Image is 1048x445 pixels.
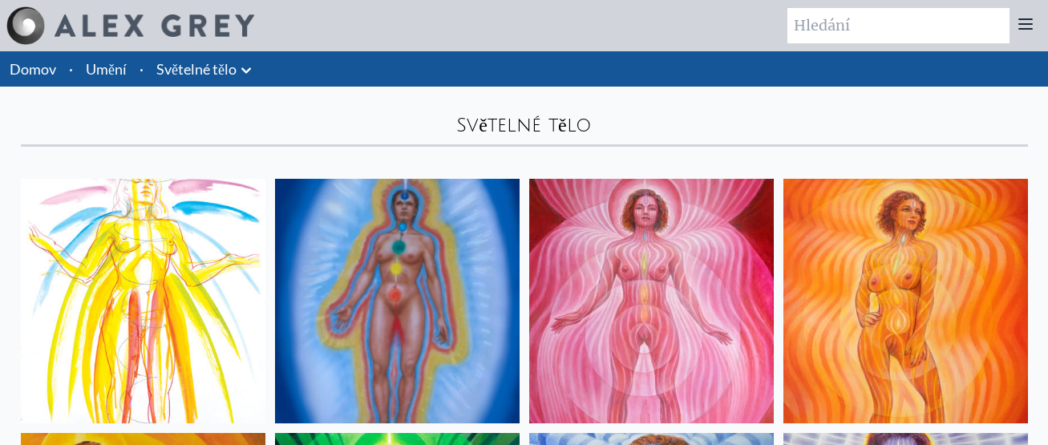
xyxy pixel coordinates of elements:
[21,112,1028,138] div: Světelné tělo
[275,179,520,423] img: Panel Pole lidské energie I
[783,179,1028,423] img: Světelné tělo 2, 2021
[86,58,127,80] a: Umění
[133,51,150,87] li: ·
[10,60,56,78] a: Domov
[787,8,1010,43] input: Hledání
[63,51,79,87] li: ·
[529,179,774,423] img: Světelné tělo 1, 2021
[156,58,237,80] a: Světelné tělo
